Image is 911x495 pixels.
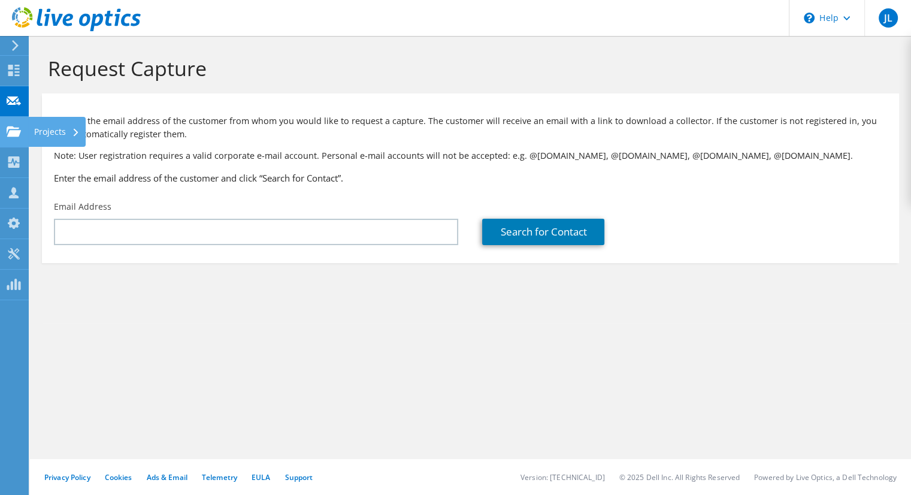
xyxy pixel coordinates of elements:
[520,472,605,482] li: Version: [TECHNICAL_ID]
[879,8,898,28] span: JL
[754,472,897,482] li: Powered by Live Optics, a Dell Technology
[54,114,887,141] p: Provide the email address of the customer from whom you would like to request a capture. The cust...
[54,201,111,213] label: Email Address
[619,472,740,482] li: © 2025 Dell Inc. All Rights Reserved
[252,472,270,482] a: EULA
[105,472,132,482] a: Cookies
[28,117,86,147] div: Projects
[482,219,604,245] a: Search for Contact
[54,171,887,185] h3: Enter the email address of the customer and click “Search for Contact”.
[285,472,313,482] a: Support
[147,472,187,482] a: Ads & Email
[54,149,887,162] p: Note: User registration requires a valid corporate e-mail account. Personal e-mail accounts will ...
[44,472,90,482] a: Privacy Policy
[804,13,815,23] svg: \n
[202,472,237,482] a: Telemetry
[48,56,887,81] h1: Request Capture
